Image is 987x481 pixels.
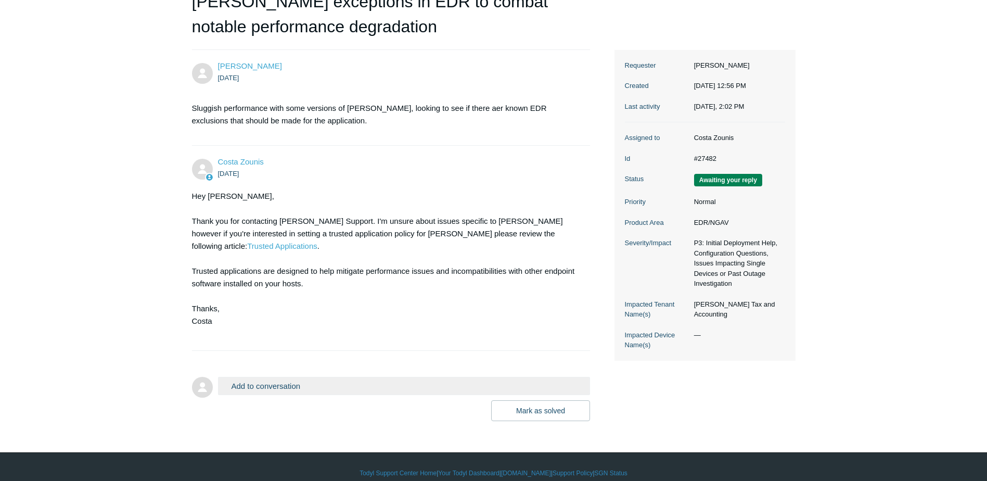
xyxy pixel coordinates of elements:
[694,103,745,110] time: 08/17/2025, 14:02
[689,299,785,320] dd: [PERSON_NAME] Tax and Accounting
[501,469,551,478] a: [DOMAIN_NAME]
[218,157,264,166] a: Costa Zounis
[553,469,593,478] a: Support Policy
[625,174,689,184] dt: Status
[689,330,785,340] dd: —
[192,469,796,478] div: | | | |
[689,218,785,228] dd: EDR/NGAV
[625,218,689,228] dt: Product Area
[218,61,282,70] span: Lucas Winchowky
[218,377,591,395] button: Add to conversation
[625,154,689,164] dt: Id
[218,74,239,82] time: 08/15/2025, 12:56
[438,469,499,478] a: Your Todyl Dashboard
[218,170,239,178] time: 08/15/2025, 13:29
[491,400,590,421] button: Mark as solved
[247,242,317,250] a: Trusted Applications
[689,60,785,71] dd: [PERSON_NAME]
[694,82,746,90] time: 08/15/2025, 12:56
[625,299,689,320] dt: Impacted Tenant Name(s)
[689,238,785,289] dd: P3: Initial Deployment Help, Configuration Questions, Issues Impacting Single Devices or Past Out...
[595,469,627,478] a: SGN Status
[625,81,689,91] dt: Created
[625,102,689,112] dt: Last activity
[360,469,437,478] a: Todyl Support Center Home
[689,154,785,164] dd: #27482
[625,197,689,207] dt: Priority
[689,133,785,143] dd: Costa Zounis
[192,102,580,127] p: Sluggish performance with some versions of [PERSON_NAME], looking to see if there aer known EDR e...
[625,133,689,143] dt: Assigned to
[625,330,689,350] dt: Impacted Device Name(s)
[625,238,689,248] dt: Severity/Impact
[192,190,580,340] div: Hey [PERSON_NAME], Thank you for contacting [PERSON_NAME] Support. I'm unsure about issues specif...
[694,174,762,186] span: We are waiting for you to respond
[625,60,689,71] dt: Requester
[689,197,785,207] dd: Normal
[218,61,282,70] a: [PERSON_NAME]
